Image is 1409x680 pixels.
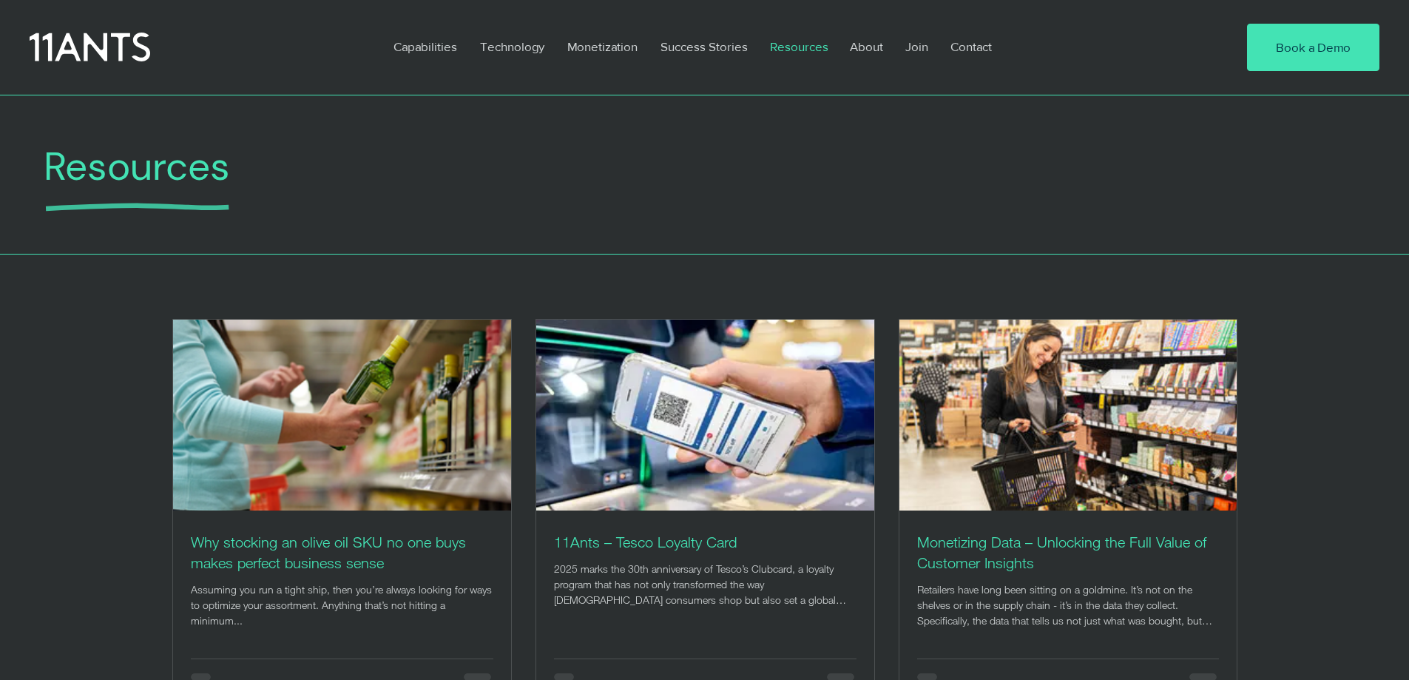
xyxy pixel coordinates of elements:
[554,561,856,607] div: 2025 marks the 30th anniversary of Tesco’s Clubcard, a loyalty program that has not only transfor...
[939,30,1004,64] a: Contact
[917,532,1219,573] a: Monetizing Data – Unlocking the Full Value of Customer Insights
[1276,38,1351,56] span: Book a Demo
[191,532,493,573] a: Why stocking an olive oil SKU no one buys makes perfect business sense
[191,582,493,628] div: Assuming you run a tight ship, then you’re always looking for ways to optimize your assortment. A...
[1247,24,1379,71] a: Book a Demo
[917,582,1219,628] div: Retailers have long been sitting on a goldmine. It’s not on the shelves or in the supply chain - ...
[894,30,939,64] a: Join
[44,141,230,192] span: Resources
[382,30,1202,64] nav: Site
[943,30,999,64] p: Contact
[554,532,856,553] a: 11Ants – Tesco Loyalty Card
[473,30,552,64] p: Technology
[173,320,513,511] img: Why stocking an olive oil SKU no one buys makes perfect business sense
[842,30,891,64] p: About
[556,30,649,64] a: Monetization
[839,30,894,64] a: About
[386,30,464,64] p: Capabilities
[649,30,759,64] a: Success Stories
[759,30,839,64] a: Resources
[899,320,1238,511] img: 11ants monetizing data
[898,30,936,64] p: Join
[763,30,836,64] p: Resources
[469,30,556,64] a: Technology
[536,320,876,511] img: 11ants tesco loyalty card
[653,30,755,64] p: Success Stories
[382,30,469,64] a: Capabilities
[560,30,645,64] p: Monetization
